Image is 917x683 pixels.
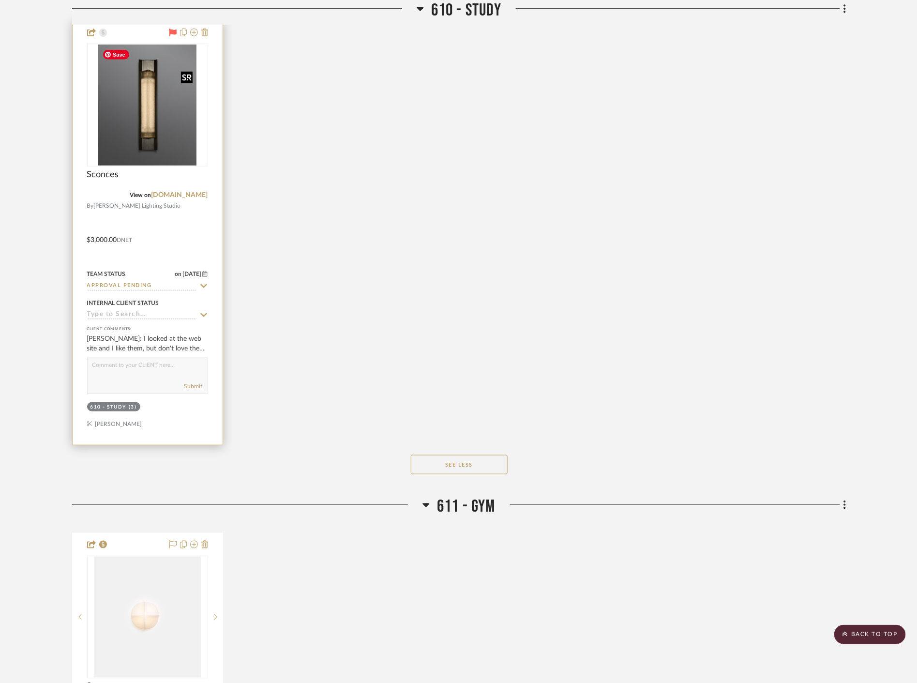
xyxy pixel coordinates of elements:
span: on [175,271,181,277]
img: Sconces [98,45,197,166]
div: Team Status [87,270,126,278]
div: (3) [129,404,137,411]
span: Save [103,50,129,60]
scroll-to-top-button: BACK TO TOP [834,625,906,644]
a: [DOMAIN_NAME] [151,192,208,198]
div: 610 - STUDY [90,404,127,411]
img: Sconces [94,557,201,678]
input: Type to Search… [87,282,196,291]
span: By [87,201,94,211]
span: View on [130,192,151,198]
button: Submit [184,382,203,391]
div: 0 [88,44,208,166]
span: [PERSON_NAME] Lighting Studio [94,201,181,211]
div: [PERSON_NAME]: I looked at the web site and I like them, but don't love them. I will also look on... [87,334,208,353]
input: Type to Search… [87,311,196,320]
div: Internal Client Status [87,299,159,307]
span: [DATE] [181,271,202,277]
span: 611 - GYM [437,496,496,517]
span: Sconces [87,169,119,180]
button: See Less [411,455,508,474]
